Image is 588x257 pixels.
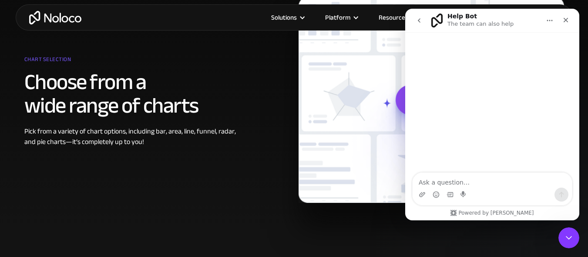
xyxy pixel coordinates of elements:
div: Solutions [271,12,297,23]
div: Pick from a variety of chart options, including bar, area, line, funnel, radar, and pie charts—it... [24,126,244,147]
div: Resources [379,12,408,23]
div: Platform [314,12,368,23]
iframe: Intercom live chat [558,227,579,248]
div: Platform [325,12,350,23]
div: Chart selection [24,53,244,70]
h2: Choose from a wide range of charts [24,70,244,117]
iframe: Intercom live chat [405,9,579,220]
div: Solutions [260,12,314,23]
div: Resources [368,12,426,23]
a: home [29,11,81,24]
